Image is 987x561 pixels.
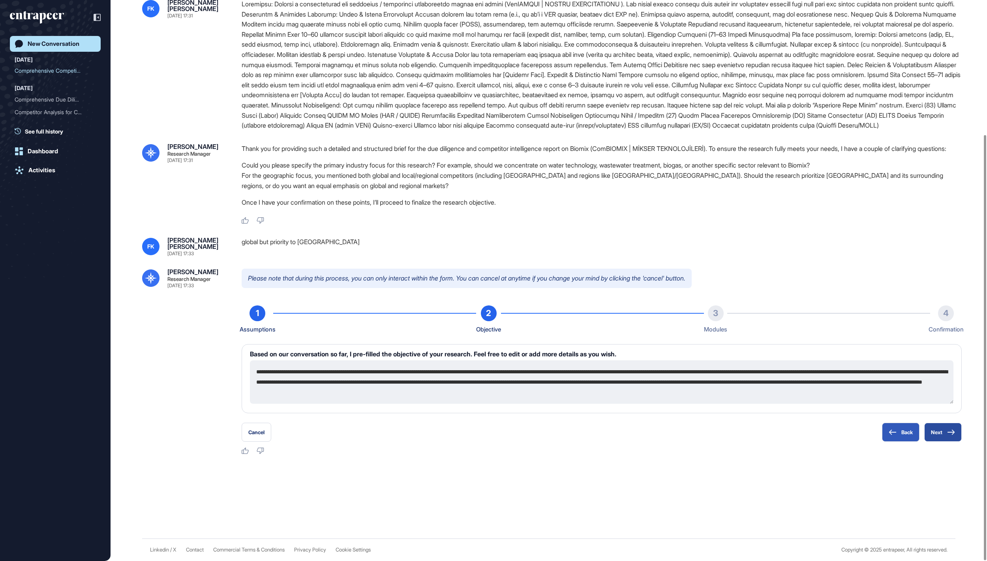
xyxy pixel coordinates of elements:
[242,423,271,442] button: Cancel
[924,423,962,442] button: Next
[28,148,58,155] div: Dashboard
[15,127,101,136] a: See full history
[242,143,962,154] p: Thank you for providing such a detailed and structured brief for the due diligence and competitor...
[250,351,953,357] h6: Based on our conversation so far, I pre-filled the objective of your research. Feel free to edit ...
[167,237,229,250] div: [PERSON_NAME] [PERSON_NAME]
[167,251,194,256] div: [DATE] 17:33
[708,305,724,321] div: 3
[167,151,211,156] div: Research Manager
[25,127,63,136] span: See full history
[28,40,79,47] div: New Conversation
[10,143,101,159] a: Dashboard
[170,547,172,553] span: /
[929,324,964,335] div: Confirmation
[28,167,55,174] div: Activities
[167,283,194,288] div: [DATE] 17:33
[242,160,962,170] li: Could you please specify the primary industry focus for this research? For example, should we con...
[10,36,101,52] a: New Conversation
[15,106,90,119] div: Competitor Analysis for C...
[147,6,154,12] span: FK
[173,547,176,553] a: X
[186,547,204,553] span: Contact
[15,55,33,64] div: [DATE]
[242,237,962,256] div: global but priority to [GEOGRAPHIC_DATA]
[213,547,285,553] a: Commercial Terms & Conditions
[242,197,962,207] p: Once I have your confirmation on these points, I’ll proceed to finalize the research objective.
[481,305,497,321] div: 2
[242,269,692,288] p: Please note that during this process, you can only interact within the form. You can cancel at an...
[294,547,326,553] a: Privacy Policy
[882,423,919,442] button: Back
[240,324,276,335] div: Assumptions
[704,324,727,335] div: Modules
[167,277,211,282] div: Research Manager
[10,11,64,24] div: entrapeer-logo
[15,64,90,77] div: Comprehensive Competitor ...
[150,547,169,553] a: Linkedin
[15,106,96,119] div: Competitor Analysis for CyberWhiz and Its Global and UK-focused Competitors
[938,305,954,321] div: 4
[167,158,193,163] div: [DATE] 17:31
[242,170,962,191] li: For the geographic focus, you mentioned both global and local/regional competitors (including [GE...
[15,93,90,106] div: Comprehensive Due Diligen...
[167,143,218,150] div: [PERSON_NAME]
[10,162,101,178] a: Activities
[250,305,265,321] div: 1
[15,83,33,93] div: [DATE]
[167,269,218,275] div: [PERSON_NAME]
[147,243,154,250] span: FK
[336,547,371,553] a: Cookie Settings
[167,13,193,18] div: [DATE] 17:31
[476,324,501,335] div: Objective
[15,93,96,106] div: Comprehensive Due Diligence and Competitor Intelligence Report for Deepin in AI and Data Market
[15,64,96,77] div: Comprehensive Competitor Intelligence Report for Biomix: Market Insights, Competitor Analysis, an...
[841,547,948,553] div: Copyright © 2025 entrapeer, All rights reserved.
